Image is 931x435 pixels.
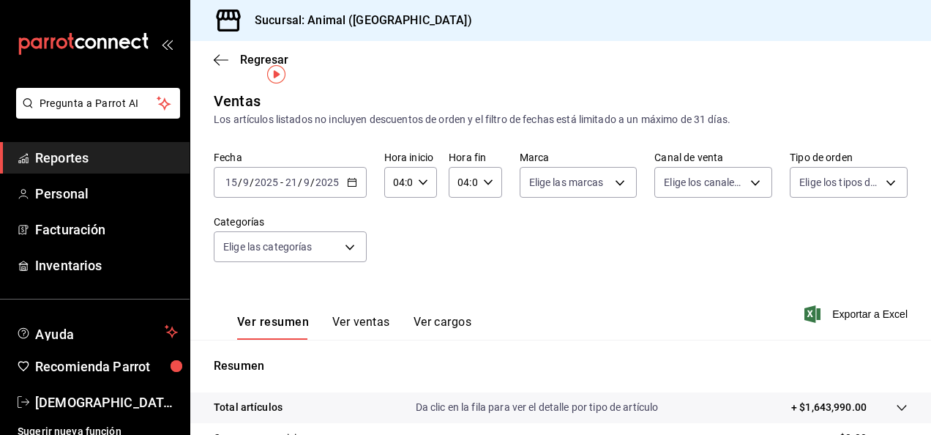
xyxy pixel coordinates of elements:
[791,400,867,415] p: + $1,643,990.00
[310,176,315,188] span: /
[40,96,157,111] span: Pregunta a Parrot AI
[240,53,288,67] span: Regresar
[35,184,178,204] span: Personal
[384,152,437,163] label: Hora inicio
[414,315,472,340] button: Ver cargos
[280,176,283,188] span: -
[35,220,178,239] span: Facturación
[214,217,367,227] label: Categorías
[214,152,367,163] label: Fecha
[799,175,880,190] span: Elige los tipos de orden
[214,400,283,415] p: Total artículos
[35,357,178,376] span: Recomienda Parrot
[35,393,178,412] span: [DEMOGRAPHIC_DATA][PERSON_NAME]
[238,176,242,188] span: /
[790,152,908,163] label: Tipo de orden
[520,152,638,163] label: Marca
[10,106,180,122] a: Pregunta a Parrot AI
[214,112,908,127] div: Los artículos listados no incluyen descuentos de orden y el filtro de fechas está limitado a un m...
[267,65,285,83] img: Tooltip marker
[416,400,659,415] p: Da clic en la fila para ver el detalle por tipo de artículo
[664,175,745,190] span: Elige los canales de venta
[35,148,178,168] span: Reportes
[16,88,180,119] button: Pregunta a Parrot AI
[807,305,908,323] button: Exportar a Excel
[237,315,471,340] div: navigation tabs
[35,323,159,341] span: Ayuda
[214,53,288,67] button: Regresar
[237,315,309,340] button: Ver resumen
[254,176,279,188] input: ----
[223,239,313,254] span: Elige las categorías
[285,176,298,188] input: --
[654,152,772,163] label: Canal de venta
[214,90,261,112] div: Ventas
[250,176,254,188] span: /
[332,315,390,340] button: Ver ventas
[303,176,310,188] input: --
[298,176,302,188] span: /
[529,175,604,190] span: Elige las marcas
[242,176,250,188] input: --
[449,152,501,163] label: Hora fin
[161,38,173,50] button: open_drawer_menu
[243,12,472,29] h3: Sucursal: Animal ([GEOGRAPHIC_DATA])
[315,176,340,188] input: ----
[225,176,238,188] input: --
[35,256,178,275] span: Inventarios
[214,357,908,375] p: Resumen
